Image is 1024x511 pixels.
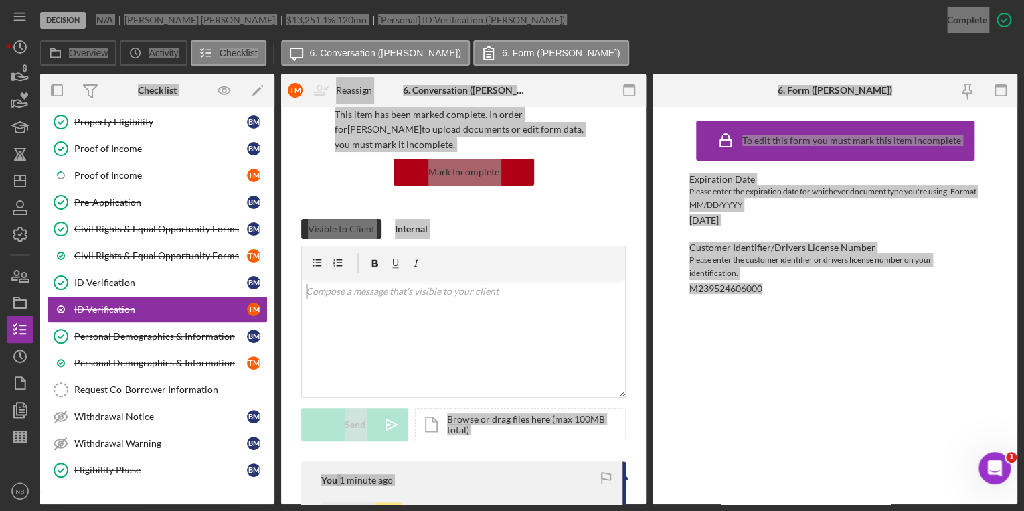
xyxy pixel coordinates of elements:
[47,162,268,189] a: Proof of IncomeTM
[378,15,565,25] div: [Personal] ID Verification ([PERSON_NAME])
[47,296,268,323] a: ID VerificationTM
[689,215,719,226] div: [DATE]
[337,15,367,25] div: 120 mo
[47,457,268,484] a: Eligibility PhaseBM
[47,403,268,430] a: Withdrawal NoticeBM
[74,170,247,181] div: Proof of Income
[428,159,499,186] div: Mark Incomplete
[7,478,33,504] button: NB
[301,219,381,239] button: Visible to Client
[74,117,247,127] div: Property Eligibility
[247,222,260,236] div: B M
[321,475,337,486] div: You
[47,269,268,296] a: ID VerificationBM
[74,438,247,449] div: Withdrawal Warning
[394,159,534,186] button: Mark Incomplete
[689,185,981,212] div: Please enter the expiration date for whichever document type you're using. Format MM/DD/YYYY
[978,452,1011,484] iframe: Intercom live chat
[74,331,247,342] div: Personal Demographics & Information
[74,411,247,422] div: Withdrawal Notice
[473,40,629,66] button: 6. Form ([PERSON_NAME])
[40,40,116,66] button: Overview
[247,303,260,316] div: T M
[689,242,981,253] div: Customer Identifier/Drivers License Number
[281,77,386,104] button: TMReassign
[47,189,268,216] a: Pre-ApplicationBM
[247,356,260,370] div: T M
[310,48,461,58] label: 6. Conversation ([PERSON_NAME])
[74,277,247,288] div: ID Verification
[47,323,268,350] a: Personal Demographics & InformationBM
[138,85,177,96] div: Checklist
[220,48,258,58] label: Checklist
[47,242,268,269] a: Civil Rights & Equal Opportunity FormsTM
[247,437,260,450] div: B M
[240,502,264,510] div: 13 / 17
[47,376,268,403] a: Request Co-Borrower Information
[47,135,268,162] a: Proof of IncomeBM
[74,304,247,315] div: ID Verification
[947,7,987,33] div: Complete
[40,12,86,29] div: Decision
[388,219,434,239] button: Internal
[69,48,108,58] label: Overview
[247,410,260,423] div: B M
[336,77,372,104] div: Reassign
[74,224,247,234] div: Civil Rights & Equal Opportunity Forms
[247,169,260,182] div: T M
[345,408,365,441] div: Send
[403,85,525,96] div: 6. Conversation ([PERSON_NAME])
[191,40,266,66] button: Checklist
[47,350,268,376] a: Personal Demographics & InformationTM
[74,465,247,476] div: Eligibility Phase
[247,142,260,155] div: B M
[308,219,375,239] div: Visible to Client
[689,174,981,185] div: Expiration Date
[74,197,247,208] div: Pre-Application
[120,40,187,66] button: Activity
[74,143,247,154] div: Proof of Income
[96,15,113,25] b: N/A
[47,430,268,457] a: Withdrawal WarningBM
[301,408,408,441] button: Send
[247,463,260,477] div: B M
[74,358,247,368] div: Personal Demographics & Information
[288,83,303,98] div: T M
[74,250,247,261] div: Civil Rights & Equal Opportunity Forms
[247,196,260,209] div: B M
[1006,452,1017,463] span: 1
[247,276,260,289] div: B M
[395,219,428,239] div: Internal
[74,384,267,395] div: Request Co-Borrower Information
[47,108,268,135] a: Property EligibilityBM
[67,502,231,510] div: Documentation
[286,15,321,25] div: $13,251
[689,253,981,280] div: Please enter the customer identifier or drivers license number on your identification.
[149,48,178,58] label: Activity
[281,40,470,66] button: 6. Conversation ([PERSON_NAME])
[742,135,961,146] div: To edit this form you must mark this item incomplete
[47,216,268,242] a: Civil Rights & Equal Opportunity FormsBM
[689,283,762,294] div: M239524606000
[247,330,260,343] div: B M
[323,15,335,25] div: 1 %
[124,15,286,25] div: [PERSON_NAME] [PERSON_NAME]
[247,249,260,263] div: T M
[934,7,1017,33] button: Complete
[502,48,620,58] label: 6. Form ([PERSON_NAME])
[778,85,892,96] div: 6. Form ([PERSON_NAME])
[15,488,24,495] text: NB
[247,115,260,129] div: B M
[335,107,592,152] p: This item has been marked complete. In order for [PERSON_NAME] to upload documents or edit form d...
[339,475,393,486] time: 2025-10-08 19:02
